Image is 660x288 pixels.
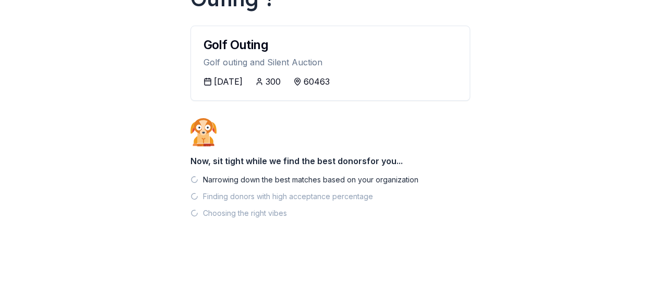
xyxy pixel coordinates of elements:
[214,75,243,88] div: [DATE]
[190,151,470,171] div: Now, sit tight while we find the best donors for you...
[203,207,287,220] div: Choosing the right vibes
[203,190,373,203] div: Finding donors with high acceptance percentage
[190,118,217,146] img: Dog waiting patiently
[266,75,281,88] div: 300
[304,75,330,88] div: 60463
[203,39,457,51] div: Golf Outing
[203,55,457,69] div: Golf outing and Silent Auction
[203,174,418,186] div: Narrowing down the best matches based on your organization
